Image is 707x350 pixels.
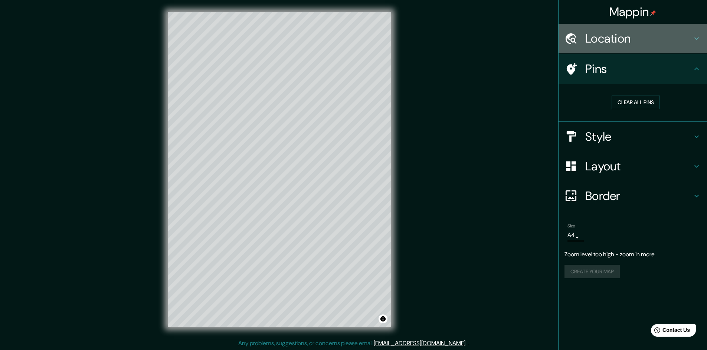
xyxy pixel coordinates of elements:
div: . [468,339,469,348]
div: Style [559,122,707,151]
button: Toggle attribution [379,314,387,323]
label: Size [567,223,575,229]
div: . [467,339,468,348]
h4: Border [585,189,692,203]
div: A4 [567,229,584,241]
p: Any problems, suggestions, or concerns please email . [238,339,467,348]
img: pin-icon.png [650,10,656,16]
p: Zoom level too high - zoom in more [564,250,701,259]
h4: Mappin [609,4,657,19]
iframe: Help widget launcher [641,321,699,342]
h4: Pins [585,61,692,76]
button: Clear all pins [612,96,660,109]
h4: Location [585,31,692,46]
div: Pins [559,54,707,84]
div: Border [559,181,707,211]
a: [EMAIL_ADDRESS][DOMAIN_NAME] [374,339,465,347]
h4: Layout [585,159,692,174]
h4: Style [585,129,692,144]
div: Location [559,24,707,53]
div: Layout [559,151,707,181]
